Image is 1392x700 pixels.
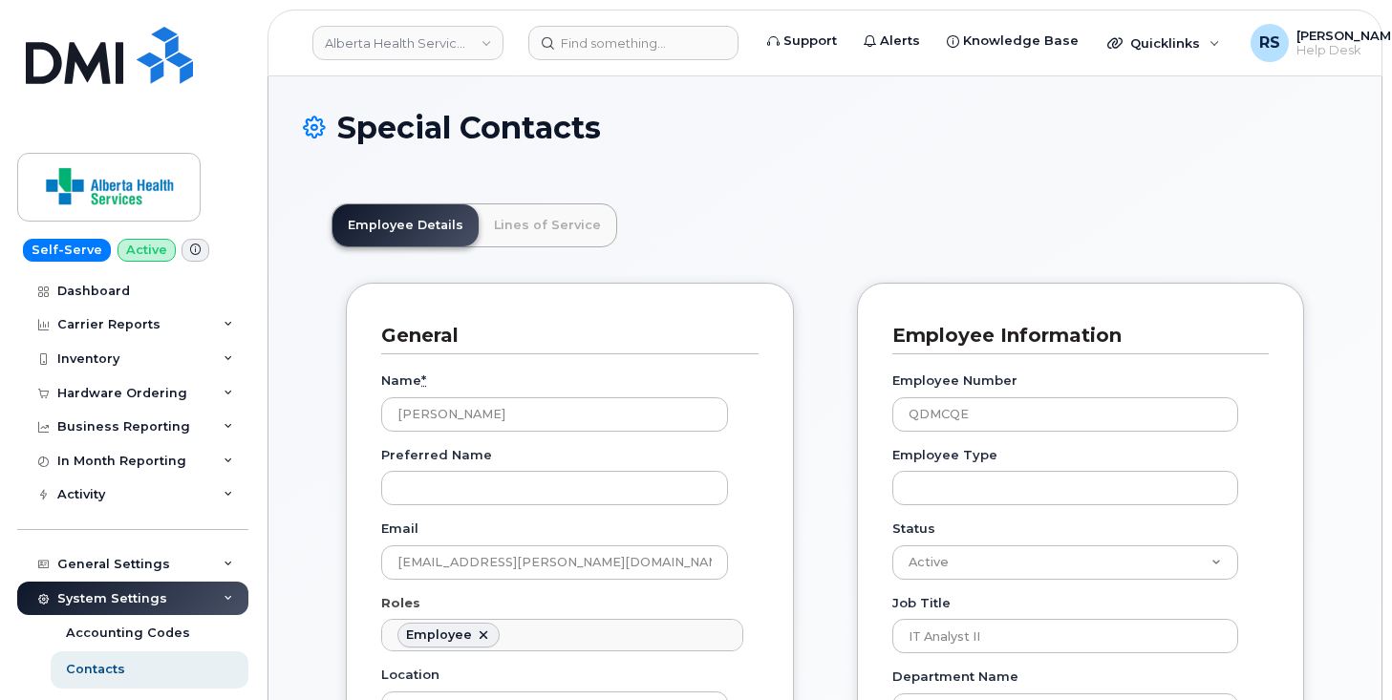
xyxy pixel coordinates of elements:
[892,520,935,538] label: Status
[892,323,1255,349] h3: Employee Information
[381,446,492,464] label: Preferred Name
[381,520,418,538] label: Email
[892,371,1017,390] label: Employee Number
[892,668,1018,686] label: Department Name
[421,372,426,388] abbr: required
[381,323,744,349] h3: General
[892,594,951,612] label: Job Title
[479,204,616,246] a: Lines of Service
[381,666,439,684] label: Location
[892,446,997,464] label: Employee Type
[381,594,420,612] label: Roles
[332,204,479,246] a: Employee Details
[381,371,426,390] label: Name
[303,111,1347,144] h1: Special Contacts
[406,627,472,643] div: Employee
